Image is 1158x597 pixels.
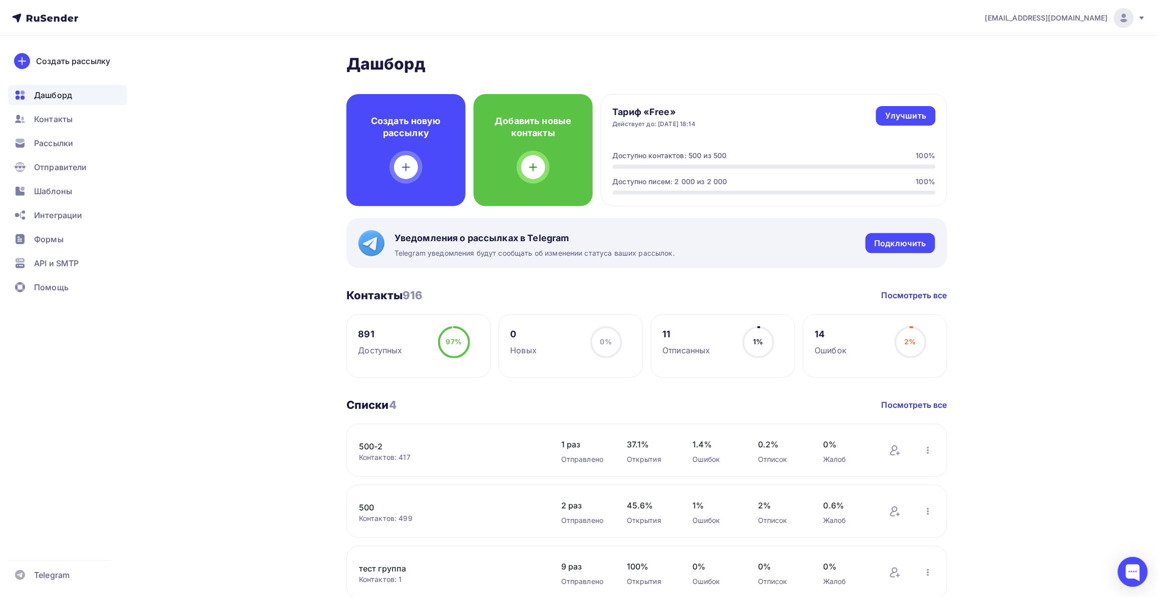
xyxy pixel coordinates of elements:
[875,238,926,249] div: Подключить
[8,229,127,249] a: Формы
[824,560,869,572] span: 0%
[346,288,423,302] h3: Контакты
[613,151,727,161] div: Доступно контактов: 500 из 500
[600,337,612,346] span: 0%
[815,328,847,340] div: 14
[8,181,127,201] a: Шаблоны
[490,115,577,139] h4: Добавить новые контакты
[985,8,1146,28] a: [EMAIL_ADDRESS][DOMAIN_NAME]
[758,576,804,586] div: Отписок
[882,399,947,411] a: Посмотреть все
[753,337,763,346] span: 1%
[36,55,110,67] div: Создать рассылку
[663,328,710,340] div: 11
[359,562,529,574] a: тест группа
[359,452,541,462] div: Контактов: 417
[815,344,847,356] div: Ошибок
[359,440,529,452] a: 500-2
[34,137,73,149] span: Рассылки
[758,560,804,572] span: 0%
[692,438,738,450] span: 1.4%
[561,560,607,572] span: 9 раз
[34,569,70,581] span: Telegram
[824,515,869,525] div: Жалоб
[8,85,127,105] a: Дашборд
[34,281,69,293] span: Помощь
[403,289,423,302] span: 916
[824,454,869,464] div: Жалоб
[8,109,127,129] a: Контакты
[916,151,936,161] div: 100%
[34,113,73,125] span: Контакты
[395,232,675,244] span: Уведомления о рассылках в Telegram
[8,157,127,177] a: Отправители
[985,13,1108,23] span: [EMAIL_ADDRESS][DOMAIN_NAME]
[627,576,672,586] div: Открытия
[446,337,462,346] span: 97%
[346,398,397,412] h3: Списки
[613,177,727,187] div: Доступно писем: 2 000 из 2 000
[824,438,869,450] span: 0%
[34,185,72,197] span: Шаблоны
[362,115,450,139] h4: Создать новую рассылку
[613,120,696,128] div: Действует до: [DATE] 18:14
[692,515,738,525] div: Ошибок
[561,438,607,450] span: 1 раз
[627,454,672,464] div: Открытия
[692,499,738,511] span: 1%
[389,398,397,411] span: 4
[8,133,127,153] a: Рассылки
[359,501,529,513] a: 500
[561,576,607,586] div: Отправлено
[824,576,869,586] div: Жалоб
[758,499,804,511] span: 2%
[358,344,403,356] div: Доступных
[395,248,675,258] span: Telegram уведомления будут сообщать об изменении статуса ваших рассылок.
[511,344,537,356] div: Новых
[758,454,804,464] div: Отписок
[758,515,804,525] div: Отписок
[511,328,537,340] div: 0
[663,344,710,356] div: Отписанных
[346,54,947,74] h2: Дашборд
[692,560,738,572] span: 0%
[627,499,672,511] span: 45.6%
[885,110,926,122] div: Улучшить
[359,574,541,584] div: Контактов: 1
[916,177,936,187] div: 100%
[34,209,82,221] span: Интеграции
[34,161,87,173] span: Отправители
[692,576,738,586] div: Ошибок
[613,106,696,118] h4: Тариф «Free»
[358,328,403,340] div: 891
[627,438,672,450] span: 37.1%
[692,454,738,464] div: Ошибок
[824,499,869,511] span: 0.6%
[627,515,672,525] div: Открытия
[561,499,607,511] span: 2 раз
[34,233,64,245] span: Формы
[561,515,607,525] div: Отправлено
[359,513,541,523] div: Контактов: 499
[758,438,804,450] span: 0.2%
[882,289,947,301] a: Посмотреть все
[627,560,672,572] span: 100%
[905,337,916,346] span: 2%
[34,89,72,101] span: Дашборд
[34,257,79,269] span: API и SMTP
[561,454,607,464] div: Отправлено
